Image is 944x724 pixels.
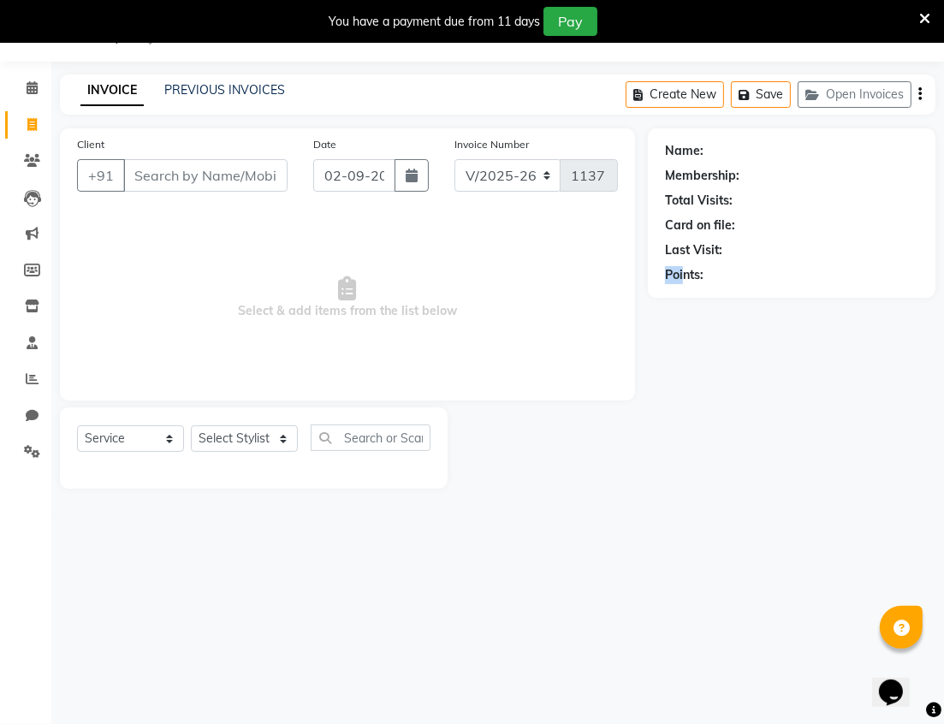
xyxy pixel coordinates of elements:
[665,192,733,210] div: Total Visits:
[665,142,704,160] div: Name:
[731,81,791,108] button: Save
[665,241,722,259] div: Last Visit:
[313,137,336,152] label: Date
[665,217,735,234] div: Card on file:
[80,75,144,106] a: INVOICE
[872,656,927,707] iframe: chat widget
[454,137,529,152] label: Invoice Number
[311,424,430,451] input: Search or Scan
[329,13,540,31] div: You have a payment due from 11 days
[77,137,104,152] label: Client
[665,167,739,185] div: Membership:
[77,212,618,383] span: Select & add items from the list below
[123,159,288,192] input: Search by Name/Mobile/Email/Code
[665,266,704,284] div: Points:
[626,81,724,108] button: Create New
[164,82,285,98] a: PREVIOUS INVOICES
[77,159,125,192] button: +91
[798,81,911,108] button: Open Invoices
[543,7,597,36] button: Pay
